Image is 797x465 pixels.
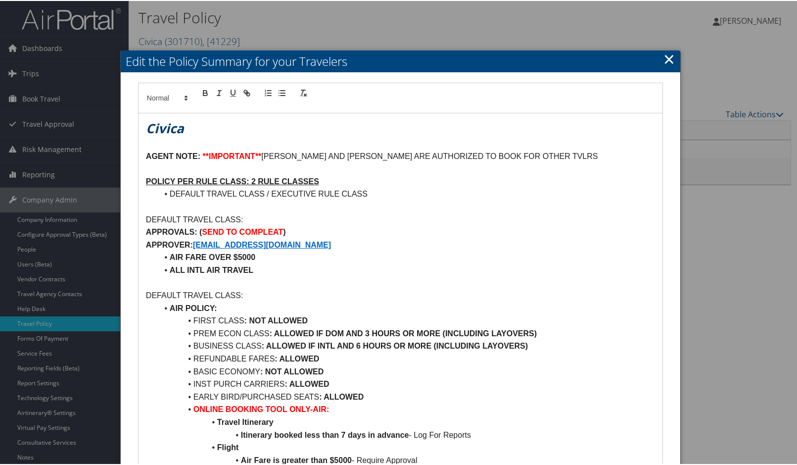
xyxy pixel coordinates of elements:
[170,265,253,273] strong: ALL INTL AIR TRAVEL
[146,149,655,162] p: [PERSON_NAME] AND [PERSON_NAME] ARE AUTHORIZED TO BOOK FOR OTHER TVLRS
[158,187,655,200] li: DEFAULT TRAVEL CLASS / EXECUTIVE RULE CLASS
[663,48,675,68] a: Close
[249,315,308,324] strong: NOT ALLOWED
[146,118,184,136] em: Civica
[146,288,655,301] p: DEFAULT TRAVEL CLASS:
[193,404,329,413] strong: ONLINE BOOKING TOOL ONLY-AIR:
[217,417,274,425] strong: Travel Itinerary
[146,227,197,235] strong: APPROVALS:
[270,328,537,337] strong: : ALLOWED IF DOM AND 3 HOURS OR MORE (INCLUDING LAYOVERS)
[199,227,202,235] strong: (
[193,240,331,248] a: [EMAIL_ADDRESS][DOMAIN_NAME]
[121,50,680,71] h2: Edit the Policy Summary for your Travelers
[158,339,655,352] li: BUSINESS CLASS
[158,326,655,339] li: PREM ECON CLASS
[146,240,193,248] strong: APPROVER:
[158,313,655,326] li: FIRST CLASS
[284,379,329,387] strong: : ALLOWED
[158,377,655,390] li: INST PURCH CARRIERS
[241,430,409,438] strong: Itinerary booked less than 7 days in advance
[158,364,655,377] li: BASIC ECONOMY
[146,176,319,185] u: POLICY PER RULE CLASS: 2 RULE CLASSES
[319,392,364,400] strong: : ALLOWED
[170,303,217,311] strong: AIR POLICY:
[158,352,655,364] li: REFUNDABLE FARES
[241,455,352,464] strong: Air Fare is greater than $5000
[146,151,200,159] strong: AGENT NOTE:
[262,341,528,349] strong: : ALLOWED IF INTL AND 6 HOURS OR MORE (INCLUDING LAYOVERS)
[283,227,285,235] strong: )
[202,227,283,235] strong: SEND TO COMPLEAT
[146,212,655,225] p: DEFAULT TRAVEL CLASS:
[158,390,655,403] li: EARLY BIRD/PURCHASED SEATS
[275,354,319,362] strong: : ALLOWED
[158,428,655,441] li: - Log For Reports
[260,366,324,375] strong: : NOT ALLOWED
[217,442,239,451] strong: Flight
[244,315,247,324] strong: :
[170,252,255,260] strong: AIR FARE OVER $5000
